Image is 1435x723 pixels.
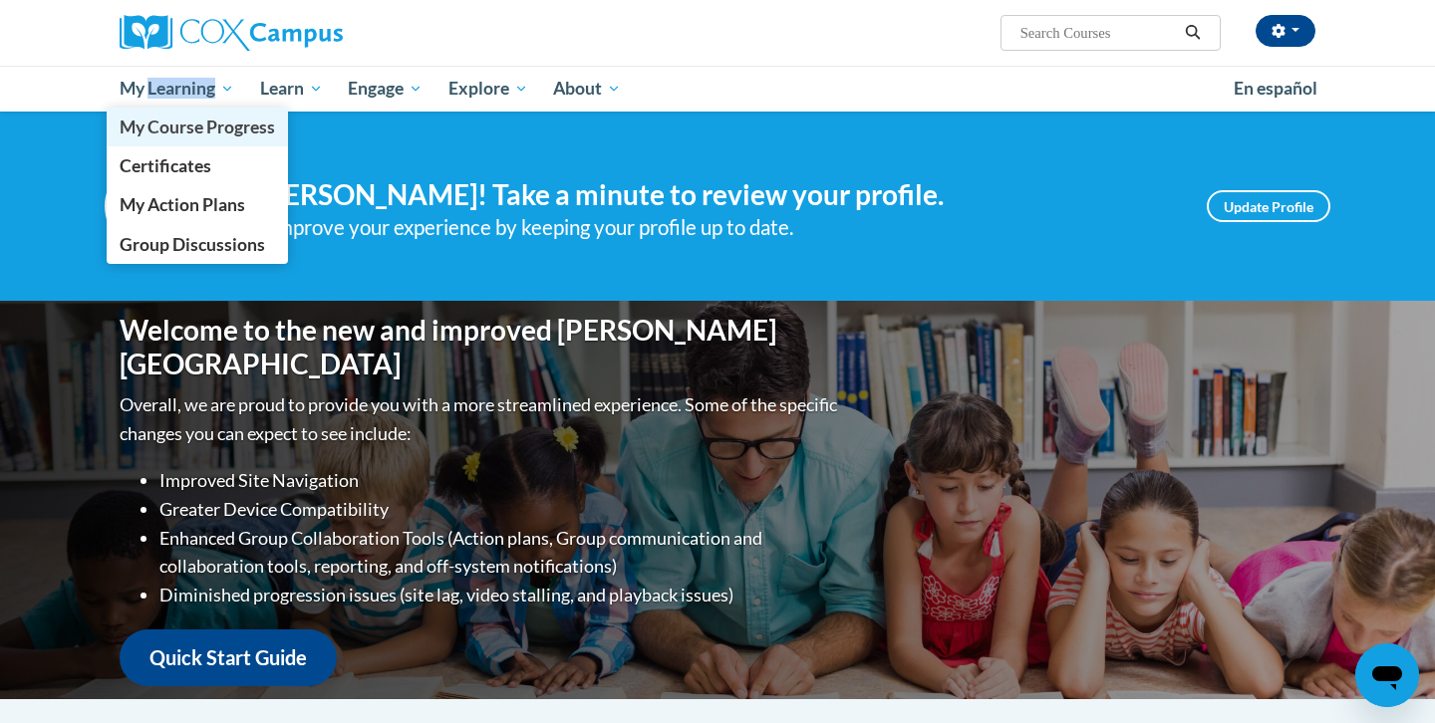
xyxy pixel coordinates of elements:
span: Certificates [120,155,211,176]
img: Cox Campus [120,15,343,51]
span: En español [1234,78,1317,99]
a: Engage [335,66,435,112]
a: Quick Start Guide [120,629,337,686]
li: Improved Site Navigation [159,466,842,495]
div: Main menu [90,66,1345,112]
a: Certificates [107,146,288,185]
a: Update Profile [1207,190,1330,222]
li: Diminished progression issues (site lag, video stalling, and playback issues) [159,581,842,609]
li: Enhanced Group Collaboration Tools (Action plans, Group communication and collaboration tools, re... [159,524,842,582]
span: My Learning [120,77,234,101]
input: Search Courses [1018,21,1178,45]
span: My Course Progress [120,117,275,137]
iframe: Button to launch messaging window [1355,643,1419,707]
span: About [553,77,621,101]
div: Help improve your experience by keeping your profile up to date. [224,211,1177,244]
a: Learn [247,66,336,112]
h4: Hi [PERSON_NAME]! Take a minute to review your profile. [224,178,1177,212]
a: About [541,66,635,112]
span: Learn [260,77,323,101]
p: Overall, we are proud to provide you with a more streamlined experience. Some of the specific cha... [120,390,842,448]
img: Profile Image [105,161,194,251]
a: Group Discussions [107,225,288,264]
a: Explore [435,66,541,112]
a: My Action Plans [107,185,288,224]
li: Greater Device Compatibility [159,495,842,524]
h1: Welcome to the new and improved [PERSON_NAME][GEOGRAPHIC_DATA] [120,314,842,380]
a: My Course Progress [107,108,288,146]
span: Engage [348,77,423,101]
button: Search [1178,21,1208,45]
button: Account Settings [1256,15,1315,47]
a: My Learning [107,66,247,112]
span: My Action Plans [120,194,245,215]
a: En español [1221,68,1330,110]
span: Group Discussions [120,234,265,255]
a: Cox Campus [120,15,498,51]
span: Explore [448,77,528,101]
